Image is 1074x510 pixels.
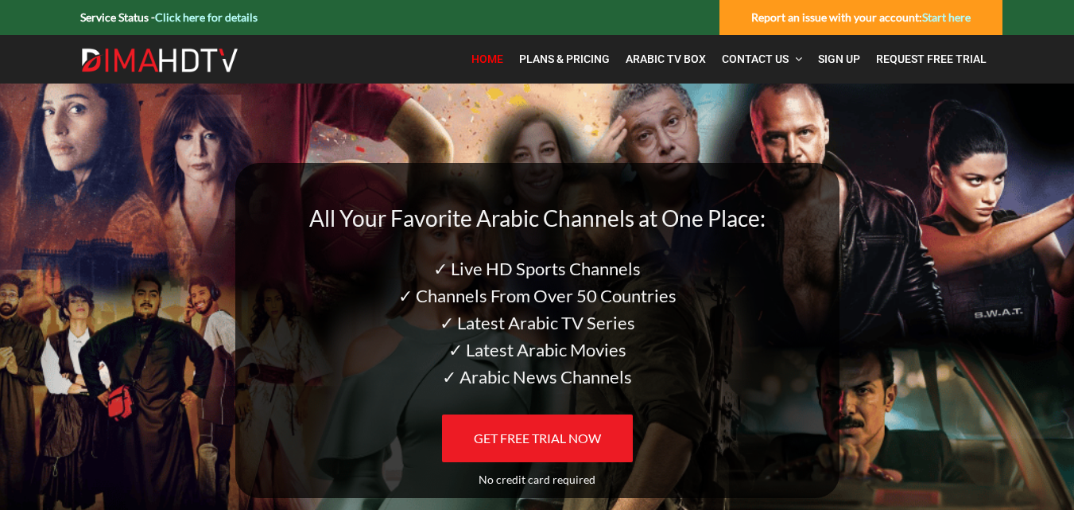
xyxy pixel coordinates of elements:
[398,285,677,306] span: ✓ Channels From Over 50 Countries
[474,430,601,446] span: GET FREE TRIAL NOW
[511,43,618,76] a: Plans & Pricing
[155,10,258,24] a: Click here for details
[618,43,714,76] a: Arabic TV Box
[519,53,610,65] span: Plans & Pricing
[479,473,595,486] span: No credit card required
[309,204,766,232] span: All Your Favorite Arabic Channels at One Place:
[471,53,503,65] span: Home
[868,43,995,76] a: Request Free Trial
[80,48,239,73] img: Dima HDTV
[463,43,511,76] a: Home
[876,53,987,65] span: Request Free Trial
[810,43,868,76] a: Sign Up
[751,10,971,24] strong: Report an issue with your account:
[922,10,971,24] a: Start here
[440,312,635,333] span: ✓ Latest Arabic TV Series
[722,53,789,65] span: Contact Us
[442,415,633,462] a: GET FREE TRIAL NOW
[448,339,626,360] span: ✓ Latest Arabic Movies
[626,53,706,65] span: Arabic TV Box
[818,53,860,65] span: Sign Up
[442,366,632,387] span: ✓ Arabic News Channels
[80,10,258,24] strong: Service Status -
[714,43,810,76] a: Contact Us
[433,258,641,279] span: ✓ Live HD Sports Channels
